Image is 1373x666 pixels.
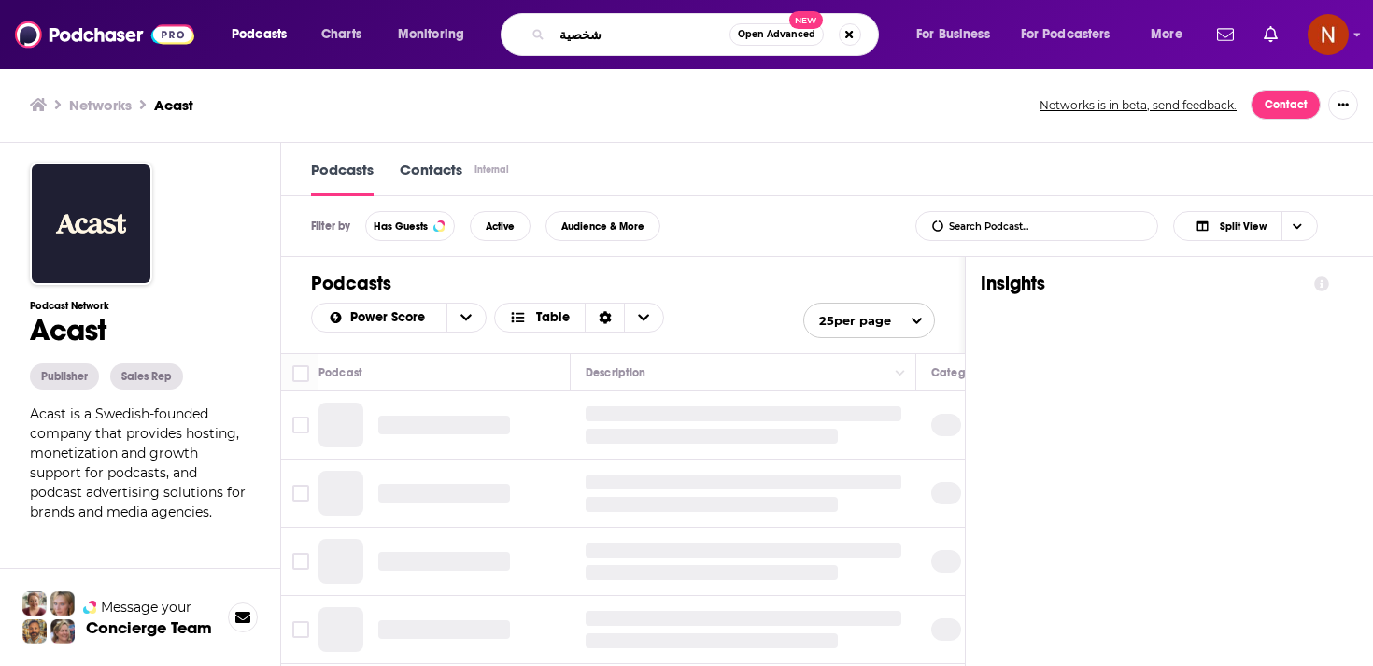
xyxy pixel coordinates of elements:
[292,553,309,570] span: Toggle select row
[1308,14,1349,55] img: User Profile
[292,417,309,433] span: Toggle select row
[1220,221,1267,232] span: Split View
[1256,19,1285,50] a: Show notifications dropdown
[292,621,309,638] span: Toggle select row
[981,272,1299,295] h1: Insights
[1308,14,1349,55] span: Logged in as AdelNBM
[365,211,455,241] button: Has Guests
[312,311,446,324] button: open menu
[30,163,152,285] img: Acast logo
[30,363,99,390] button: Publisher
[486,221,515,232] span: Active
[292,485,309,502] span: Toggle select row
[69,96,132,114] a: Networks
[470,211,531,241] button: Active
[1021,21,1111,48] span: For Podcasters
[22,619,47,644] img: Jon Profile
[1210,19,1241,50] a: Show notifications dropdown
[474,163,509,176] div: Internal
[385,20,488,50] button: open menu
[219,20,311,50] button: open menu
[22,591,47,616] img: Sydney Profile
[1251,90,1321,120] a: Contact
[903,20,1013,50] button: open menu
[110,363,183,390] button: Sales Rep
[518,13,897,56] div: Search podcasts, credits, & more...
[398,21,464,48] span: Monitoring
[804,306,891,335] span: 25 per page
[586,361,645,384] div: Description
[30,405,246,520] span: Acast is a Swedish-founded company that provides hosting, monetization and growth support for pod...
[552,20,729,50] input: Search podcasts, credits, & more...
[309,20,373,50] a: Charts
[1033,97,1243,113] button: Networks is in beta, send feedback.
[50,619,75,644] img: Barbara Profile
[311,303,487,333] h2: Choose List sort
[30,300,250,312] h3: Podcast Network
[561,221,644,232] span: Audience & More
[400,161,512,196] a: ContactsInternal
[931,361,989,384] div: Categories
[15,17,194,52] img: Podchaser - Follow, Share and Rate Podcasts
[536,311,570,324] span: Table
[1173,211,1318,241] button: Choose View
[1173,211,1343,241] h2: Choose View
[311,220,350,233] h3: Filter by
[50,591,75,616] img: Jules Profile
[1308,14,1349,55] button: Show profile menu
[889,362,912,385] button: Column Actions
[1151,21,1182,48] span: More
[154,96,193,114] a: Acast
[494,303,665,333] button: Choose View
[738,30,815,39] span: Open Advanced
[311,161,374,196] a: Podcasts
[350,311,432,324] span: Power Score
[30,312,250,348] h1: Acast
[232,21,287,48] span: Podcasts
[86,618,212,637] h3: Concierge Team
[789,11,823,29] span: New
[321,21,361,48] span: Charts
[446,304,486,332] button: open menu
[374,221,428,232] span: Has Guests
[803,303,935,338] button: open menu
[311,272,935,295] h1: Podcasts
[585,304,624,332] div: Sort Direction
[545,211,660,241] button: Audience & More
[318,361,362,384] div: Podcast
[916,21,990,48] span: For Business
[1328,90,1358,120] button: Show More Button
[101,598,191,616] span: Message your
[729,23,824,46] button: Open AdvancedNew
[1138,20,1206,50] button: open menu
[1009,20,1138,50] button: open menu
